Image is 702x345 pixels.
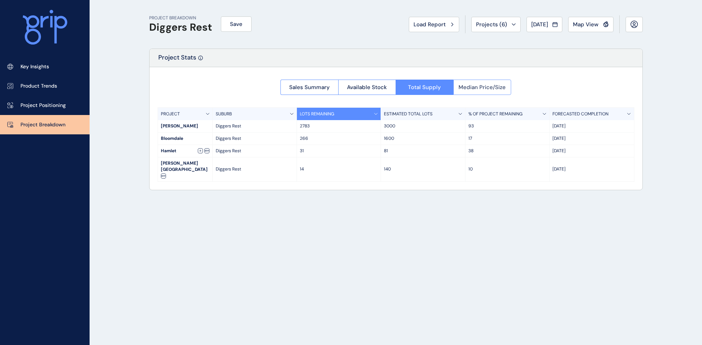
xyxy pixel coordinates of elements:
p: 81 [384,148,462,154]
p: 31 [300,148,378,154]
p: 17 [468,135,546,142]
p: [DATE] [552,166,631,172]
p: Project Stats [158,53,196,67]
span: Median Price/Size [458,84,506,91]
p: 1600 [384,135,462,142]
div: Hamlet [158,145,212,157]
p: [DATE] [552,123,631,129]
p: LOTS REMAINING [300,111,334,117]
p: Diggers Rest [216,166,294,172]
button: Available Stock [338,80,396,95]
span: Total Supply [408,84,441,91]
p: [DATE] [552,135,631,142]
p: 10 [468,166,546,172]
button: Map View [568,17,614,32]
button: Total Supply [396,80,453,95]
p: 3000 [384,123,462,129]
div: Bloomdale [158,133,212,145]
p: 93 [468,123,546,129]
button: Median Price/Size [453,80,512,95]
p: PROJECT [161,111,180,117]
div: [PERSON_NAME][GEOGRAPHIC_DATA] [158,157,212,181]
p: 14 [300,166,378,172]
h1: Diggers Rest [149,21,212,34]
p: 38 [468,148,546,154]
p: Key Insights [20,63,49,70]
span: Sales Summary [289,84,330,91]
span: [DATE] [531,21,548,28]
p: Project Breakdown [20,121,65,129]
p: 2783 [300,123,378,129]
span: Available Stock [347,84,387,91]
span: Save [230,20,242,28]
p: % OF PROJECT REMAINING [468,111,522,117]
p: Diggers Rest [216,148,294,154]
button: Sales Summary [280,80,338,95]
p: FORECASTED COMPLETION [552,111,608,117]
button: [DATE] [526,17,562,32]
p: SUBURB [216,111,232,117]
p: Diggers Rest [216,123,294,129]
p: Diggers Rest [216,135,294,142]
p: ESTIMATED TOTAL LOTS [384,111,433,117]
button: Projects (6) [471,17,521,32]
p: PROJECT BREAKDOWN [149,15,212,21]
span: Load Report [414,21,446,28]
button: Save [221,16,252,32]
span: Projects ( 6 ) [476,21,507,28]
button: Load Report [409,17,459,32]
p: 140 [384,166,462,172]
p: Product Trends [20,83,57,90]
span: Map View [573,21,599,28]
div: [PERSON_NAME] [158,120,212,132]
p: Project Positioning [20,102,66,109]
p: 266 [300,135,378,142]
p: [DATE] [552,148,631,154]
